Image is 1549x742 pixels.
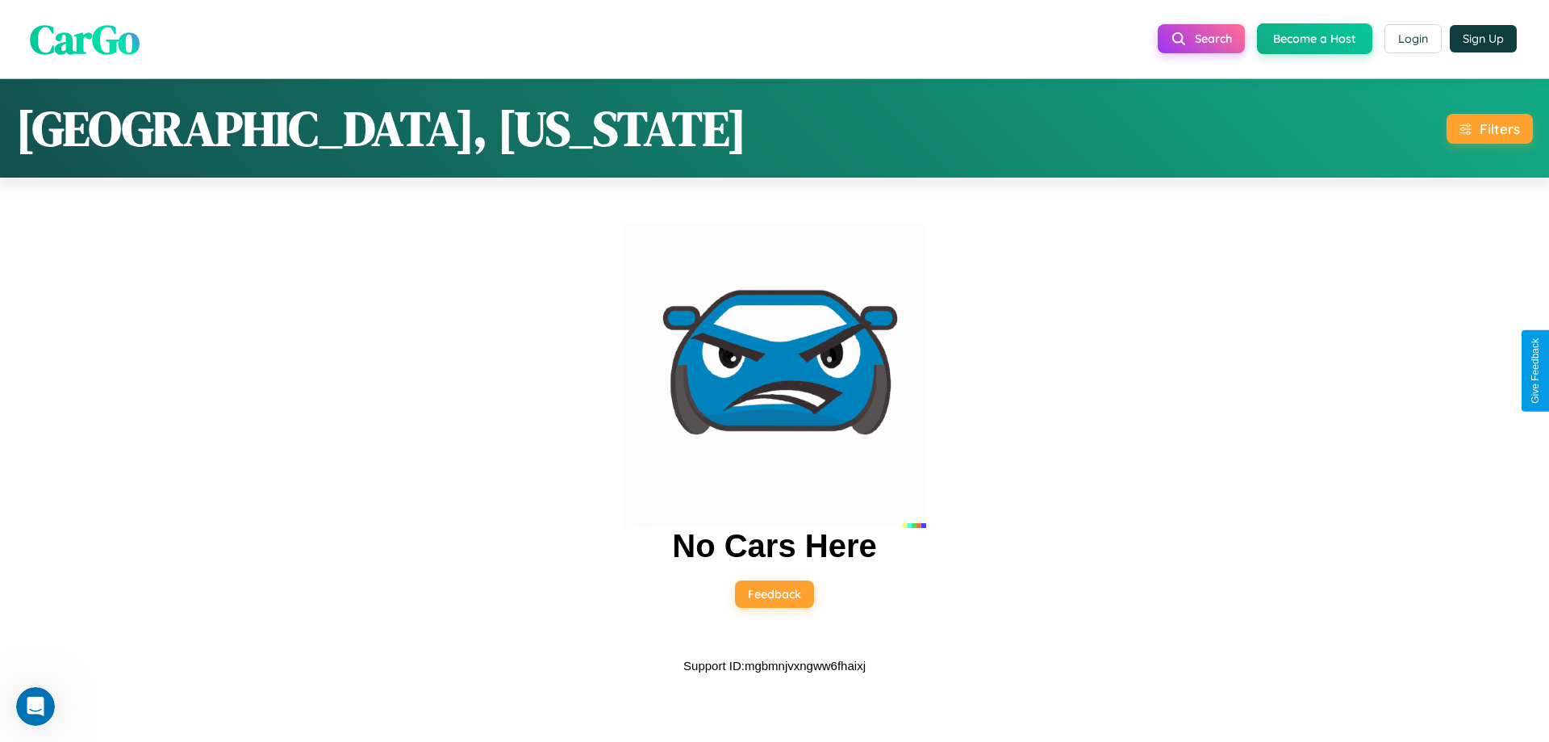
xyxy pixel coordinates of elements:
button: Filters [1447,114,1533,144]
div: Filters [1480,120,1520,137]
button: Login [1384,24,1442,53]
span: CarGo [30,10,140,66]
div: Give Feedback [1530,338,1541,404]
h2: No Cars Here [672,528,876,564]
button: Become a Host [1257,23,1372,54]
button: Sign Up [1450,25,1517,52]
iframe: Intercom live chat [16,687,55,726]
h1: [GEOGRAPHIC_DATA], [US_STATE] [16,95,746,161]
img: car [623,224,926,528]
button: Search [1158,24,1245,53]
button: Feedback [735,581,814,608]
span: Search [1195,31,1232,46]
p: Support ID: mgbmnjvxngww6fhaixj [683,655,866,677]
